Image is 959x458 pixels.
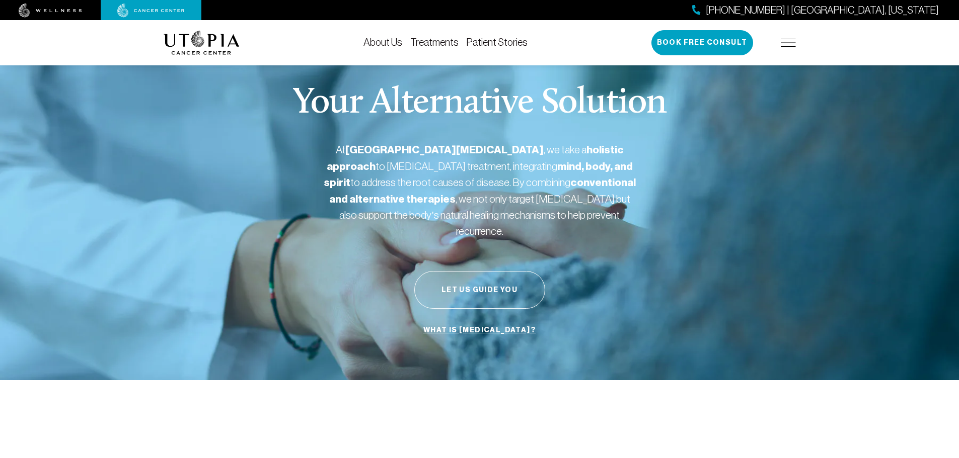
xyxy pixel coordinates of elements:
[421,321,538,340] a: What is [MEDICAL_DATA]?
[329,176,636,206] strong: conventional and alternative therapies
[164,31,240,55] img: logo
[467,37,528,48] a: Patient Stories
[327,143,624,173] strong: holistic approach
[414,271,545,309] button: Let Us Guide You
[345,143,544,156] strong: [GEOGRAPHIC_DATA][MEDICAL_DATA]
[781,39,796,47] img: icon-hamburger
[692,3,939,18] a: [PHONE_NUMBER] | [GEOGRAPHIC_DATA], [US_STATE]
[19,4,82,18] img: wellness
[651,30,753,55] button: Book Free Consult
[410,37,459,48] a: Treatments
[706,3,939,18] span: [PHONE_NUMBER] | [GEOGRAPHIC_DATA], [US_STATE]
[324,142,636,239] p: At , we take a to [MEDICAL_DATA] treatment, integrating to address the root causes of disease. By...
[363,37,402,48] a: About Us
[117,4,185,18] img: cancer center
[292,85,667,122] p: Your Alternative Solution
